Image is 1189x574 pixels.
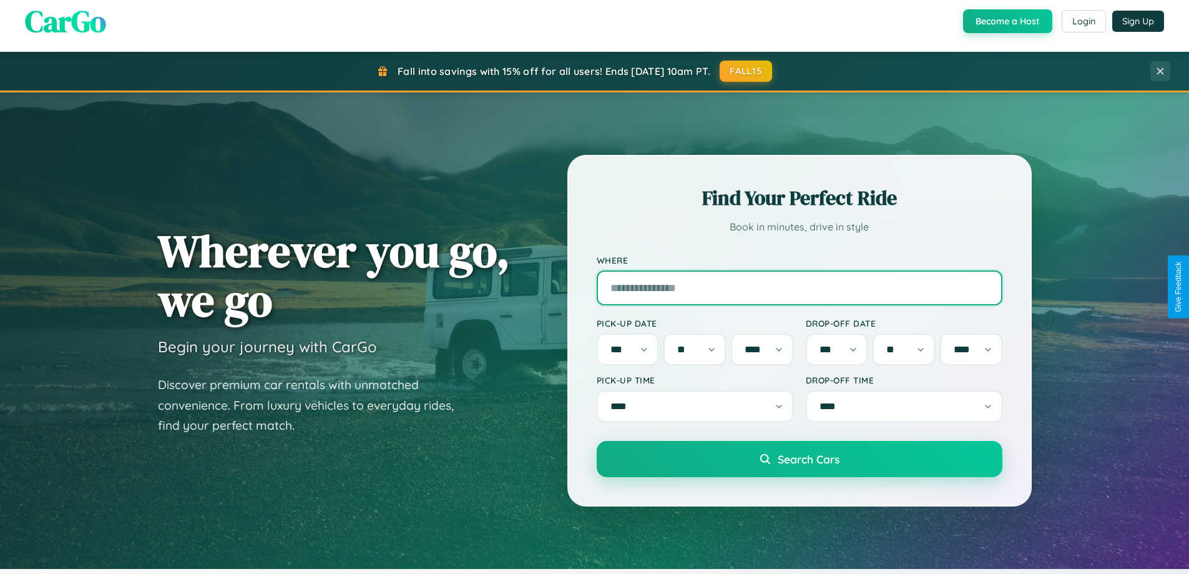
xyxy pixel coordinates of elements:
button: FALL15 [720,61,772,82]
button: Become a Host [963,9,1052,33]
p: Discover premium car rentals with unmatched convenience. From luxury vehicles to everyday rides, ... [158,375,470,436]
label: Drop-off Time [806,375,1002,385]
div: Give Feedback [1174,262,1183,312]
p: Book in minutes, drive in style [597,218,1002,236]
span: CarGo [25,1,106,42]
h1: Wherever you go, we go [158,226,510,325]
button: Login [1062,10,1106,32]
button: Sign Up [1112,11,1164,32]
button: Search Cars [597,441,1002,477]
span: Search Cars [778,452,839,466]
h3: Begin your journey with CarGo [158,337,377,356]
span: Fall into savings with 15% off for all users! Ends [DATE] 10am PT. [398,65,710,77]
h2: Find Your Perfect Ride [597,184,1002,212]
label: Where [597,255,1002,265]
label: Pick-up Time [597,375,793,385]
label: Pick-up Date [597,318,793,329]
label: Drop-off Date [806,318,1002,329]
